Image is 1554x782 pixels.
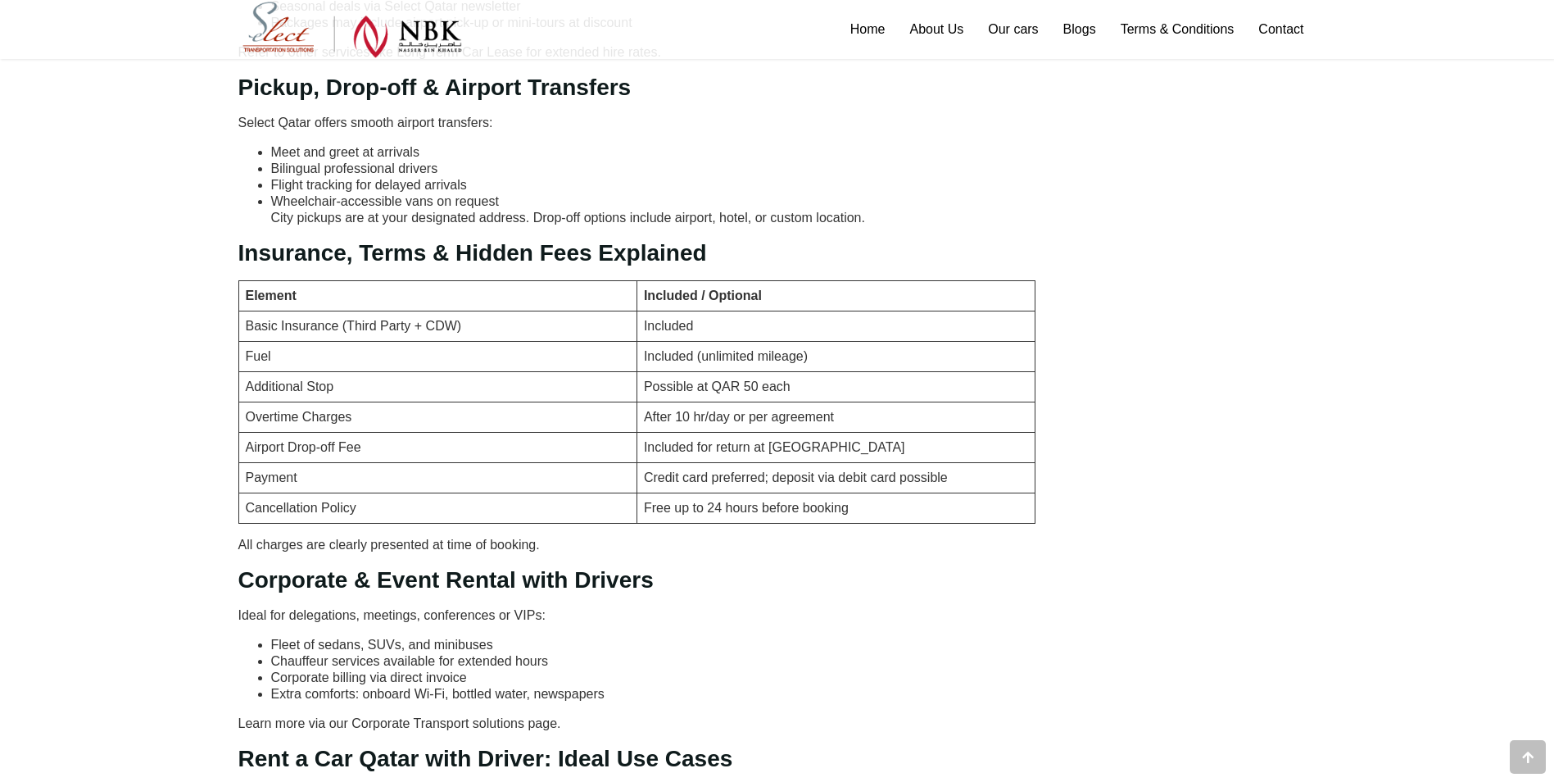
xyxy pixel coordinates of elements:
td: Included (unlimited mileage) [637,341,1035,371]
strong: Included / Optional [644,289,762,302]
td: Additional Stop [238,371,637,402]
p: Select Qatar offers smooth airport transfers: [238,115,1036,131]
td: Credit card preferred; deposit via debit card possible [637,462,1035,493]
td: Airport Drop-off Fee [238,432,637,462]
strong: Pickup, Drop-off & Airport Transfers [238,75,632,100]
td: Fuel [238,341,637,371]
td: Payment [238,462,637,493]
li: Extra comforts: onboard Wi-Fi, bottled water, newspapers [271,686,1036,702]
div: Go to top [1510,740,1546,774]
p: All charges are clearly presented at time of booking. [238,537,1036,553]
td: Possible at QAR 50 each [637,371,1035,402]
strong: Insurance, Terms & Hidden Fees Explained [238,240,707,266]
strong: Element [246,289,297,302]
td: Overtime Charges [238,402,637,432]
li: Chauffeur services available for extended hours [271,653,1036,670]
p: Ideal for delegations, meetings, conferences or VIPs: [238,607,1036,624]
td: Free up to 24 hours before booking [637,493,1035,523]
strong: Rent a Car Qatar with Driver: Ideal Use Cases [238,746,733,771]
li: Bilingual professional drivers [271,161,1036,177]
li: Wheelchair-accessible vans on request City pickups are at your designated address. Drop-off optio... [271,193,1036,226]
td: After 10 hr/day or per agreement [637,402,1035,432]
li: Fleet of sedans, SUVs, and minibuses [271,637,1036,653]
td: Included [637,311,1035,341]
td: Included for return at [GEOGRAPHIC_DATA] [637,432,1035,462]
li: Flight tracking for delayed arrivals [271,177,1036,193]
li: Corporate billing via direct invoice [271,670,1036,686]
strong: Corporate & Event Rental with Drivers [238,567,654,593]
img: Select Rent a Car [242,2,462,58]
p: Learn more via our Corporate Transport solutions page. [238,716,1036,732]
td: Basic Insurance (Third Party + CDW) [238,311,637,341]
td: Cancellation Policy [238,493,637,523]
li: Meet and greet at arrivals [271,144,1036,161]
